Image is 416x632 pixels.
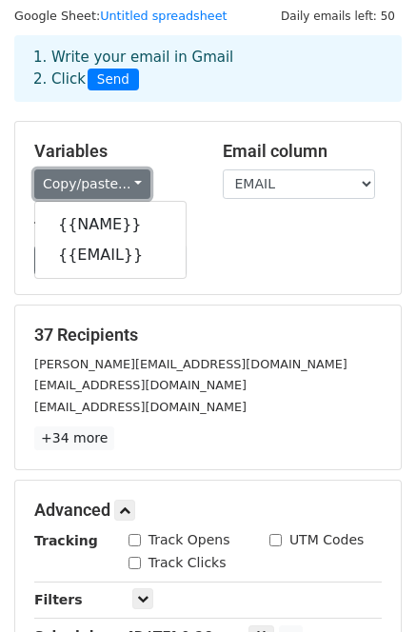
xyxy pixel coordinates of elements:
[149,553,227,573] label: Track Clicks
[289,530,364,550] label: UTM Codes
[34,141,194,162] h5: Variables
[274,6,402,27] span: Daily emails left: 50
[34,169,150,199] a: Copy/paste...
[34,325,382,346] h5: 37 Recipients
[88,69,139,91] span: Send
[34,500,382,521] h5: Advanced
[35,240,186,270] a: {{EMAIL}}
[149,530,230,550] label: Track Opens
[34,400,247,414] small: [EMAIL_ADDRESS][DOMAIN_NAME]
[14,9,228,23] small: Google Sheet:
[274,9,402,23] a: Daily emails left: 50
[34,533,98,548] strong: Tracking
[35,209,186,240] a: {{NAME}}
[100,9,227,23] a: Untitled spreadsheet
[34,592,83,607] strong: Filters
[321,541,416,632] iframe: Chat Widget
[34,357,347,371] small: [PERSON_NAME][EMAIL_ADDRESS][DOMAIN_NAME]
[34,426,114,450] a: +34 more
[34,378,247,392] small: [EMAIL_ADDRESS][DOMAIN_NAME]
[223,141,383,162] h5: Email column
[19,47,397,90] div: 1. Write your email in Gmail 2. Click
